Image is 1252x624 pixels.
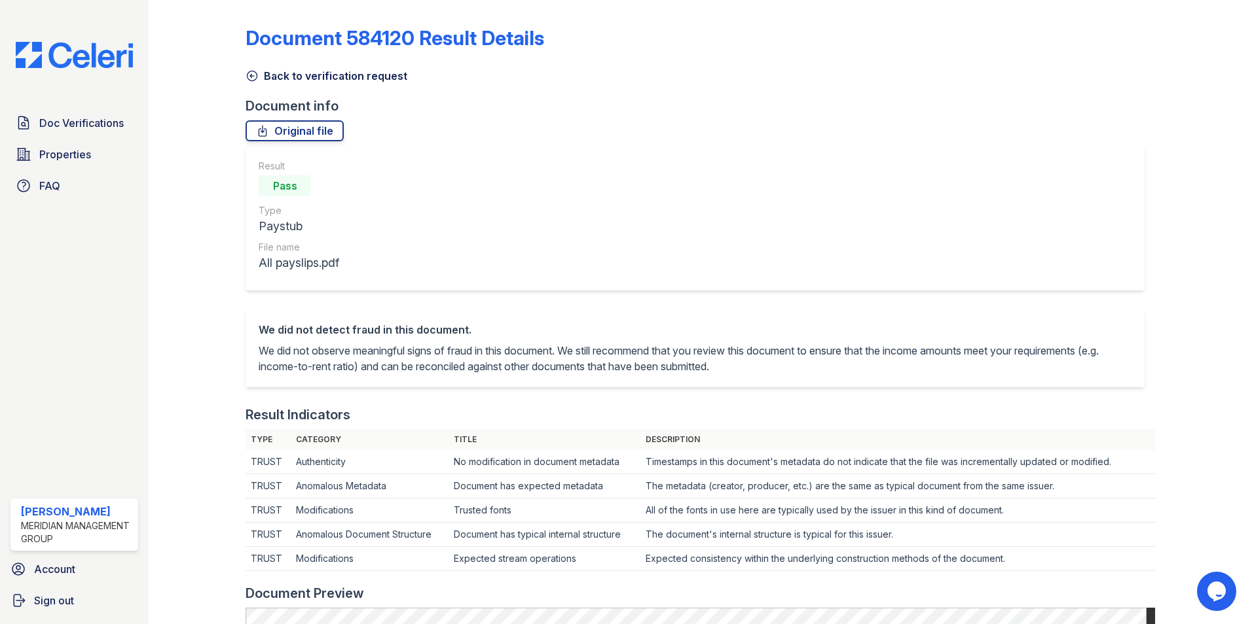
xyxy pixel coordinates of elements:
a: Sign out [5,587,143,614]
a: Original file [246,120,344,141]
td: Timestamps in this document's metadata do not indicate that the file was incrementally updated or... [640,450,1155,474]
td: No modification in document metadata [449,450,640,474]
td: Document has typical internal structure [449,523,640,547]
td: The document's internal structure is typical for this issuer. [640,523,1155,547]
td: TRUST [246,547,291,571]
td: Expected consistency within the underlying construction methods of the document. [640,547,1155,571]
p: We did not observe meaningful signs of fraud in this document. We still recommend that you review... [259,343,1132,374]
div: Document Preview [246,584,364,602]
td: The metadata (creator, producer, etc.) are the same as typical document from the same issuer. [640,474,1155,498]
th: Type [246,429,291,450]
div: Meridian Management Group [21,519,133,546]
span: Sign out [34,593,74,608]
td: Modifications [291,547,449,571]
div: Result Indicators [246,406,350,424]
td: TRUST [246,523,291,547]
th: Description [640,429,1155,450]
div: Pass [259,175,311,196]
div: Type [259,204,339,217]
a: Properties [10,141,138,167]
td: All of the fonts in use here are typically used by the issuer in this kind of document. [640,498,1155,523]
a: Doc Verifications [10,110,138,136]
div: All payslips.pdf [259,254,339,272]
a: Back to verification request [246,68,407,84]
span: Properties [39,147,91,162]
a: Account [5,556,143,582]
iframe: chat widget [1197,572,1239,611]
div: Paystub [259,217,339,235]
td: Trusted fonts [449,498,640,523]
span: Doc Verifications [39,115,124,131]
th: Category [291,429,449,450]
img: CE_Logo_Blue-a8612792a0a2168367f1c8372b55b34899dd931a85d93a1a3d3e32e68fde9ad4.png [5,42,143,68]
td: Document has expected metadata [449,474,640,498]
td: Modifications [291,498,449,523]
a: FAQ [10,173,138,199]
td: TRUST [246,498,291,523]
td: Anomalous Document Structure [291,523,449,547]
span: FAQ [39,178,60,194]
div: File name [259,241,339,254]
div: [PERSON_NAME] [21,504,133,519]
div: We did not detect fraud in this document. [259,322,1132,338]
th: Title [449,429,640,450]
td: Expected stream operations [449,547,640,571]
td: TRUST [246,474,291,498]
span: Account [34,561,75,577]
div: Result [259,160,339,173]
a: Document 584120 Result Details [246,26,544,50]
div: Document info [246,97,1155,115]
td: Authenticity [291,450,449,474]
td: Anomalous Metadata [291,474,449,498]
td: TRUST [246,450,291,474]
